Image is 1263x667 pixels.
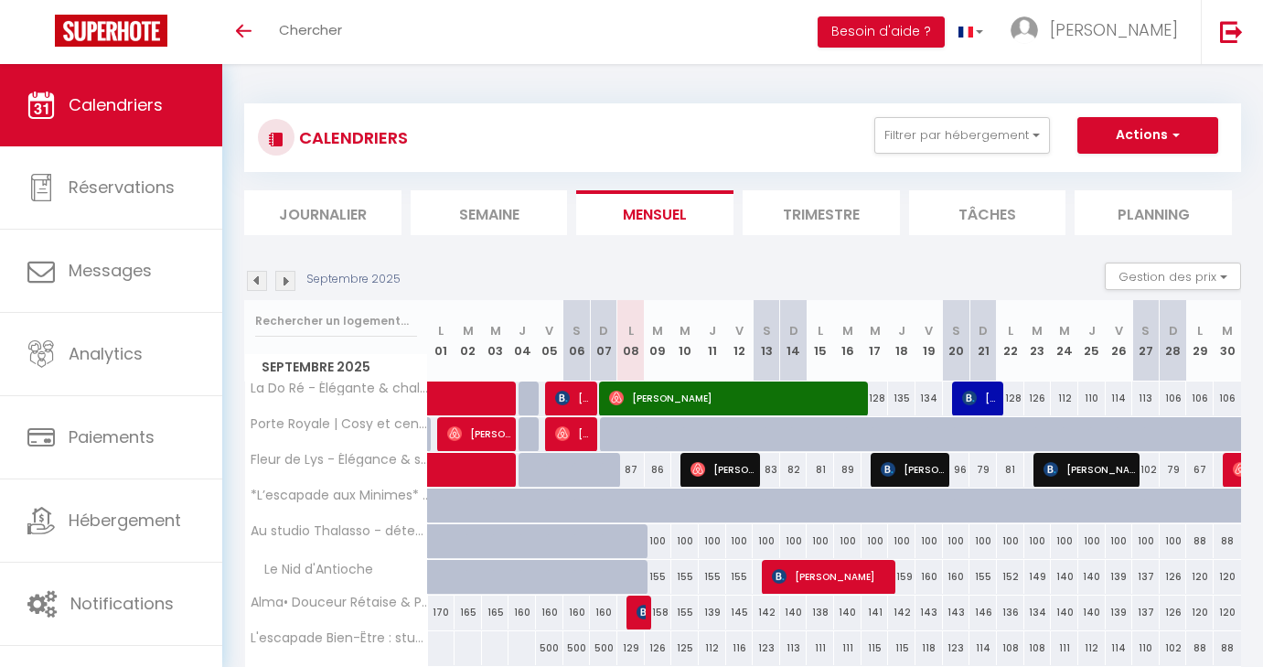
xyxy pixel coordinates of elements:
[1160,300,1187,382] th: 28
[590,596,617,629] div: 160
[862,631,889,665] div: 115
[1106,560,1133,594] div: 139
[699,631,726,665] div: 112
[1106,382,1133,415] div: 114
[428,596,455,629] div: 170
[671,631,699,665] div: 125
[617,300,645,382] th: 08
[590,300,617,382] th: 07
[753,524,780,558] div: 100
[743,190,900,235] li: Trimestre
[898,322,905,339] abbr: J
[726,596,754,629] div: 145
[753,596,780,629] div: 142
[245,354,427,381] span: Septembre 2025
[617,631,645,665] div: 129
[1024,524,1052,558] div: 100
[248,417,431,431] span: Porte Royale | Cosy et central
[915,524,943,558] div: 100
[1051,631,1078,665] div: 111
[753,300,780,382] th: 13
[834,524,862,558] div: 100
[997,300,1024,382] th: 22
[834,453,862,487] div: 89
[726,524,754,558] div: 100
[943,300,970,382] th: 20
[763,322,771,339] abbr: S
[834,631,862,665] div: 111
[1078,596,1106,629] div: 140
[709,322,716,339] abbr: J
[979,322,988,339] abbr: D
[807,453,834,487] div: 81
[555,381,592,415] span: [PERSON_NAME]
[1214,382,1241,415] div: 106
[915,560,943,594] div: 160
[590,631,617,665] div: 500
[780,524,808,558] div: 100
[671,560,699,594] div: 155
[1214,524,1241,558] div: 88
[874,117,1050,154] button: Filtrer par hébergement
[807,300,834,382] th: 15
[248,524,431,538] span: Au studio Thalasso - détente & évasion
[915,300,943,382] th: 19
[1132,453,1160,487] div: 102
[969,524,997,558] div: 100
[69,425,155,448] span: Paiements
[1075,190,1232,235] li: Planning
[862,300,889,382] th: 17
[1169,322,1178,339] abbr: D
[1160,524,1187,558] div: 100
[248,382,431,395] span: La Do Ré - Élégante & chaleureuse maison à [GEOGRAPHIC_DATA]
[482,596,509,629] div: 165
[1059,322,1070,339] abbr: M
[915,382,943,415] div: 134
[1214,560,1241,594] div: 120
[1186,524,1214,558] div: 88
[952,322,960,339] abbr: S
[645,560,672,594] div: 155
[842,322,853,339] abbr: M
[69,342,143,365] span: Analytics
[1132,560,1160,594] div: 137
[1078,560,1106,594] div: 140
[1106,596,1133,629] div: 139
[969,596,997,629] div: 146
[1078,300,1106,382] th: 25
[1077,117,1218,154] button: Actions
[1105,263,1241,290] button: Gestion des prix
[1186,596,1214,629] div: 120
[943,596,970,629] div: 143
[1032,322,1043,339] abbr: M
[1141,322,1150,339] abbr: S
[881,452,945,487] span: [PERSON_NAME]
[1051,300,1078,382] th: 24
[645,300,672,382] th: 09
[671,300,699,382] th: 10
[699,596,726,629] div: 139
[807,631,834,665] div: 111
[962,381,999,415] span: [PERSON_NAME]
[69,509,181,532] span: Hébergement
[726,300,754,382] th: 12
[969,631,997,665] div: 114
[780,631,808,665] div: 113
[888,382,915,415] div: 135
[536,631,563,665] div: 500
[780,596,808,629] div: 140
[862,596,889,629] div: 141
[1214,596,1241,629] div: 120
[997,453,1024,487] div: 81
[1008,322,1013,339] abbr: L
[1050,18,1178,41] span: [PERSON_NAME]
[576,190,733,235] li: Mensuel
[834,300,862,382] th: 16
[997,524,1024,558] div: 100
[726,631,754,665] div: 116
[69,259,152,282] span: Messages
[888,560,915,594] div: 159
[671,524,699,558] div: 100
[943,453,970,487] div: 96
[753,453,780,487] div: 83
